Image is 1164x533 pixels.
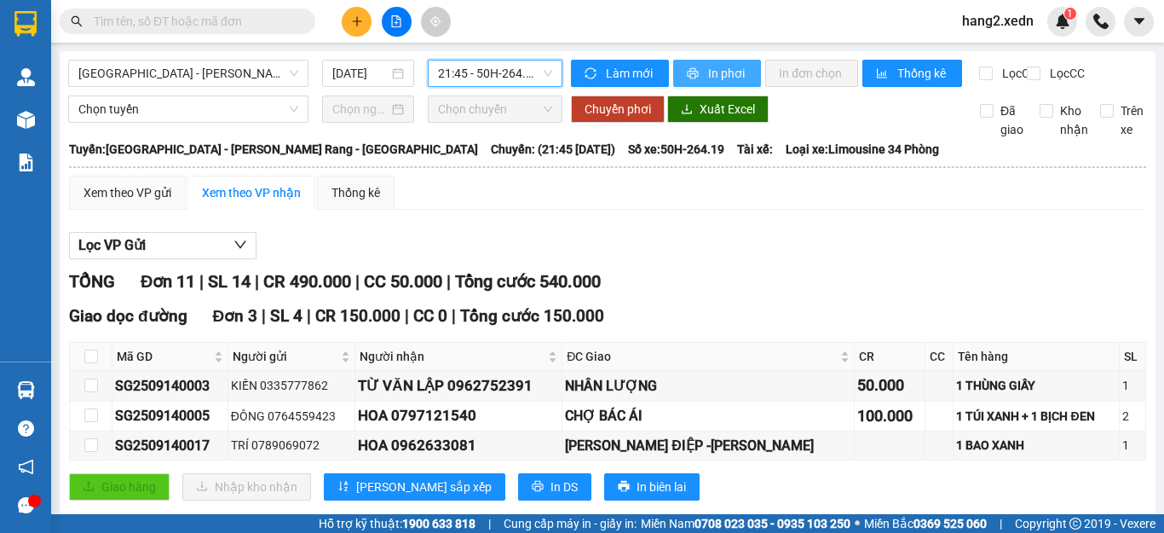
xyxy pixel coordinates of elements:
[270,306,303,326] span: SL 4
[438,61,552,86] span: 21:45 - 50H-264.19
[913,517,987,530] strong: 0369 525 060
[786,140,939,159] span: Loại xe: Limousine 34 Phòng
[550,478,578,496] span: In DS
[233,238,247,252] span: down
[421,7,451,37] button: aim
[565,405,851,426] div: CHỢ BÁC ÁI
[565,375,851,397] div: NHÂN LƯỢNG
[17,111,35,129] img: warehouse-icon
[504,514,637,533] span: Cung cấp máy in - giấy in:
[360,347,545,366] span: Người nhận
[606,64,655,83] span: Làm mới
[491,140,615,159] span: Chuyến: (21:45 [DATE])
[855,343,925,371] th: CR
[565,435,851,456] div: [PERSON_NAME] ĐIỆP -[PERSON_NAME]
[518,473,591,501] button: printerIn DS
[69,232,256,259] button: Lọc VP Gửi
[862,60,962,87] button: bar-chartThống kê
[18,420,34,437] span: question-circle
[1114,101,1150,139] span: Trên xe
[115,375,225,397] div: SG2509140003
[1055,14,1070,29] img: icon-new-feature
[332,100,389,119] input: Chọn ngày
[69,142,478,156] b: Tuyến: [GEOGRAPHIC_DATA] - [PERSON_NAME] Rang - [GEOGRAPHIC_DATA]
[765,60,858,87] button: In đơn chọn
[567,347,837,366] span: ĐC Giao
[112,432,228,461] td: SG2509140017
[1069,518,1081,530] span: copyright
[307,306,311,326] span: |
[351,15,363,27] span: plus
[1122,436,1143,455] div: 1
[358,374,559,397] div: TỪ VĂN LẬP 0962752391
[17,68,35,86] img: warehouse-icon
[17,381,35,399] img: warehouse-icon
[141,271,195,292] span: Đơn 11
[628,140,724,159] span: Số xe: 50H-264.19
[700,100,755,119] span: Xuất Excel
[994,101,1030,139] span: Đã giao
[356,478,492,496] span: [PERSON_NAME] sắp xếp
[857,404,922,428] div: 100.000
[18,497,34,513] span: message
[995,64,1040,83] span: Lọc CR
[948,10,1047,32] span: hang2.xedn
[84,183,171,202] div: Xem theo VP gửi
[1120,343,1146,371] th: SL
[332,64,389,83] input: 14/09/2025
[687,67,701,81] span: printer
[112,402,228,432] td: SG2509140005
[69,271,115,292] span: TỔNG
[438,96,552,122] span: Chọn chuyến
[571,60,669,87] button: syncLàm mới
[213,306,258,326] span: Đơn 3
[460,306,604,326] span: Tổng cước 150.000
[956,407,1115,426] div: 1 TÚI XANH + 1 BỊCH ĐEN
[255,271,259,292] span: |
[667,96,769,123] button: downloadXuất Excel
[1043,64,1087,83] span: Lọc CC
[14,11,37,37] img: logo-vxr
[1000,514,1002,533] span: |
[571,96,665,123] button: Chuyển phơi
[115,435,225,456] div: SG2509140017
[673,60,761,87] button: printerIn phơi
[262,306,266,326] span: |
[604,473,700,501] button: printerIn biên lai
[925,343,954,371] th: CC
[737,140,773,159] span: Tài xế:
[78,235,146,256] span: Lọc VP Gửi
[117,347,210,366] span: Mã GD
[71,15,83,27] span: search
[1067,8,1073,20] span: 1
[315,306,400,326] span: CR 150.000
[585,67,599,81] span: sync
[199,271,204,292] span: |
[355,271,360,292] span: |
[1132,14,1147,29] span: caret-down
[69,473,170,501] button: uploadGiao hàng
[455,271,601,292] span: Tổng cước 540.000
[1064,8,1076,20] sup: 1
[857,374,922,397] div: 50.000
[382,7,412,37] button: file-add
[1093,14,1109,29] img: phone-icon
[452,306,456,326] span: |
[78,61,298,86] span: Sài Gòn - Phan Rang - Ninh Sơn
[17,154,35,171] img: solution-icon
[337,480,349,494] span: sort-ascending
[231,436,353,455] div: TRÍ 0789069072
[208,271,251,292] span: SL 14
[488,514,491,533] span: |
[954,343,1119,371] th: Tên hàng
[18,459,34,475] span: notification
[532,480,544,494] span: printer
[263,271,351,292] span: CR 490.000
[78,96,298,122] span: Chọn tuyến
[1122,376,1143,395] div: 1
[637,478,686,496] span: In biên lai
[618,480,630,494] span: printer
[112,371,228,401] td: SG2509140003
[864,514,987,533] span: Miền Bắc
[855,520,860,527] span: ⚪️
